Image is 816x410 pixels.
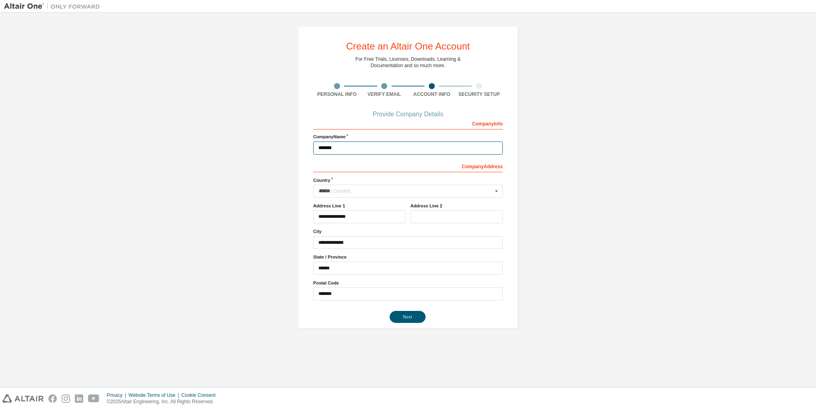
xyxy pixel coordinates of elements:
[313,112,503,117] div: Provide Company Details
[346,42,470,51] div: Create an Altair One Account
[408,91,456,98] div: Account Info
[361,91,408,98] div: Verify Email
[456,91,503,98] div: Security Setup
[181,392,220,398] div: Cookie Consent
[390,311,426,323] button: Next
[319,189,493,193] div: Select Country
[2,394,44,403] img: altair_logo.svg
[88,394,100,403] img: youtube.svg
[128,392,181,398] div: Website Terms of Use
[313,228,503,235] label: City
[75,394,83,403] img: linkedin.svg
[313,91,361,98] div: Personal Info
[356,56,461,69] div: For Free Trials, Licenses, Downloads, Learning & Documentation and so much more.
[62,394,70,403] img: instagram.svg
[313,159,503,172] div: Company Address
[313,203,406,209] label: Address Line 1
[48,394,57,403] img: facebook.svg
[313,177,503,183] label: Country
[313,117,503,129] div: Company Info
[313,133,503,140] label: Company Name
[410,203,503,209] label: Address Line 2
[313,254,503,260] label: State / Province
[313,280,503,286] label: Postal Code
[107,392,128,398] div: Privacy
[4,2,104,10] img: Altair One
[107,398,220,405] p: © 2025 Altair Engineering, Inc. All Rights Reserved.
